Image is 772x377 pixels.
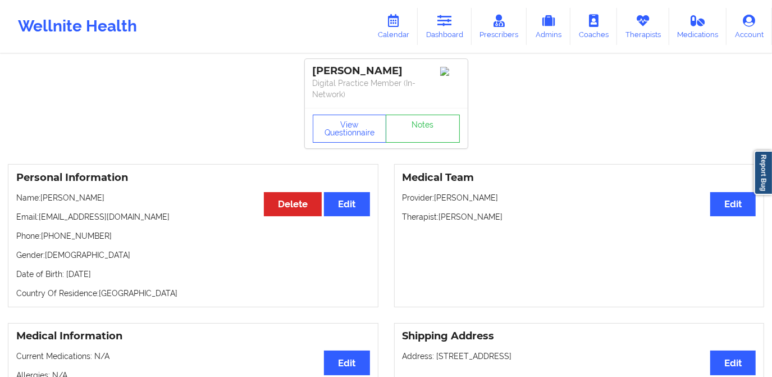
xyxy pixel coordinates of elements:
[617,8,669,45] a: Therapists
[324,192,369,216] button: Edit
[16,288,370,299] p: Country Of Residence: [GEOGRAPHIC_DATA]
[403,192,756,203] p: Provider: [PERSON_NAME]
[403,171,756,184] h3: Medical Team
[386,115,460,143] a: Notes
[710,351,756,375] button: Edit
[16,269,370,280] p: Date of Birth: [DATE]
[710,192,756,216] button: Edit
[313,65,460,78] div: [PERSON_NAME]
[16,330,370,343] h3: Medical Information
[440,67,460,76] img: Image%2Fplaceholer-image.png
[727,8,772,45] a: Account
[669,8,727,45] a: Medications
[754,151,772,195] a: Report Bug
[403,351,756,362] p: Address: [STREET_ADDRESS]
[403,330,756,343] h3: Shipping Address
[16,192,370,203] p: Name: [PERSON_NAME]
[418,8,472,45] a: Dashboard
[16,351,370,362] p: Current Medications: N/A
[313,78,460,100] p: Digital Practice Member (In-Network)
[16,171,370,184] h3: Personal Information
[16,230,370,242] p: Phone: [PHONE_NUMBER]
[313,115,387,143] button: View Questionnaire
[264,192,322,216] button: Delete
[16,249,370,261] p: Gender: [DEMOGRAPHIC_DATA]
[403,211,756,222] p: Therapist: [PERSON_NAME]
[472,8,527,45] a: Prescribers
[570,8,617,45] a: Coaches
[16,211,370,222] p: Email: [EMAIL_ADDRESS][DOMAIN_NAME]
[324,351,369,375] button: Edit
[527,8,570,45] a: Admins
[369,8,418,45] a: Calendar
